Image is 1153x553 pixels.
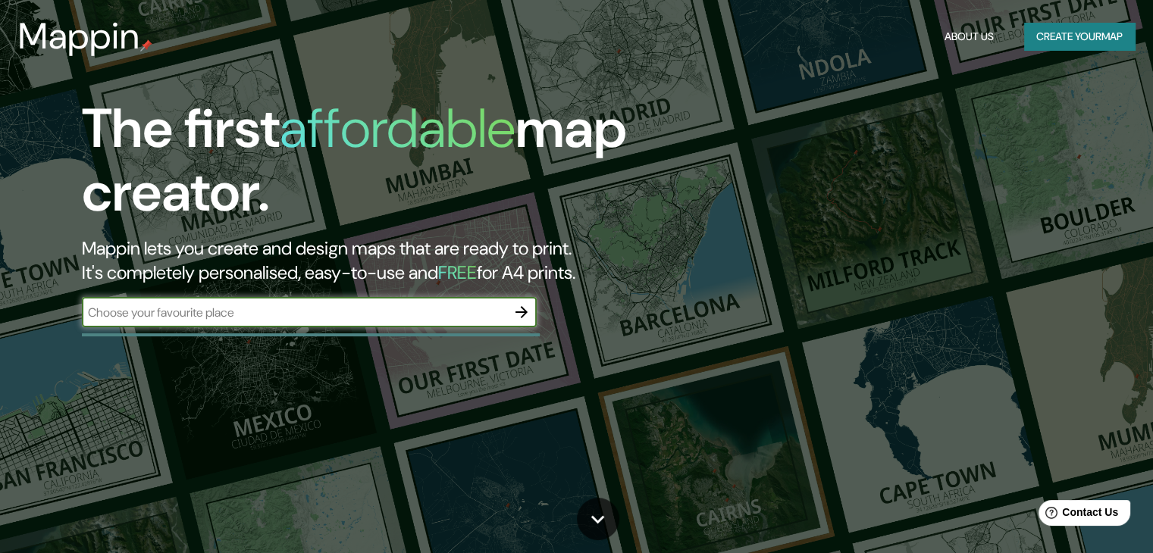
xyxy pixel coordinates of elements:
[280,93,515,164] h1: affordable
[82,236,659,285] h2: Mappin lets you create and design maps that are ready to print. It's completely personalised, eas...
[1024,23,1135,51] button: Create yourmap
[140,39,152,52] img: mappin-pin
[82,304,506,321] input: Choose your favourite place
[938,23,1000,51] button: About Us
[18,15,140,58] h3: Mappin
[438,261,477,284] h5: FREE
[82,97,659,236] h1: The first map creator.
[1018,494,1136,536] iframe: Help widget launcher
